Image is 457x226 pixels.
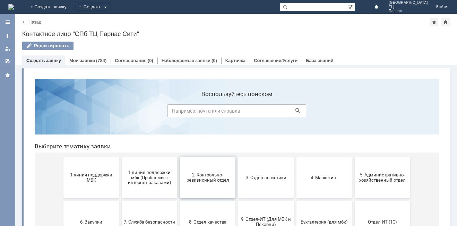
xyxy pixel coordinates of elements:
[211,143,262,154] span: 9. Отдел-ИТ (Для МБК и Пекарни)
[95,96,146,112] span: 1 линия поддержки мбк (Проблемы с интернет-заказами)
[430,18,438,26] div: Добавить в избранное
[348,3,355,10] span: Расширенный поиск
[269,101,321,106] span: 4. Маркетинг
[209,172,265,214] button: Франчайзинг
[115,58,147,63] a: Согласования
[306,58,333,63] a: База знаний
[8,4,14,10] a: Перейти на домашнюю страницу
[389,5,428,9] span: ТЦ
[95,190,146,195] span: Отдел-ИТ (Офис)
[269,146,321,151] span: Бухгалтерия (для мбк)
[153,146,204,151] span: 8. Отдел качества
[22,31,450,37] div: Контактное лицо "СПб ТЦ Парнас Сити"
[138,17,277,24] label: Воспользуйтесь поиском
[26,58,61,63] a: Создать заявку
[326,128,381,169] button: Отдел ИТ (1С)
[267,128,323,169] button: Бухгалтерия (для мбк)
[69,58,95,63] a: Мои заявки
[209,128,265,169] button: 9. Отдел-ИТ (Для МБК и Пекарни)
[328,185,379,200] span: [PERSON_NAME]. Услуги ИТ для МБК (оформляет L1)
[153,99,204,109] span: 2. Контрольно-ревизионный отдел
[269,188,321,198] span: Это соглашение не активно!
[2,55,13,67] a: Мои согласования
[328,99,379,109] span: 5. Административно-хозяйственный отдел
[153,190,204,195] span: Финансовый отдел
[138,31,277,44] input: Например, почта или справка
[162,58,210,63] a: Наблюдаемые заявки
[151,172,206,214] button: Финансовый отдел
[28,19,41,25] a: Назад
[6,69,410,76] header: Выберите тематику заявки
[34,83,90,125] button: 1 линия поддержки МБК
[34,172,90,214] button: Отдел-ИТ (Битрикс24 и CRM)
[148,58,153,63] div: (0)
[36,99,88,109] span: 1 линия поддержки МБК
[389,9,428,13] span: Парнас
[2,43,13,54] a: Мои заявки
[75,3,110,11] div: Создать
[93,83,148,125] button: 1 линия поддержки мбк (Проблемы с интернет-заказами)
[441,18,450,26] div: Сделать домашней страницей
[267,83,323,125] button: 4. Маркетинг
[36,146,88,151] span: 6. Закупки
[8,4,14,10] img: logo
[96,58,106,63] div: (784)
[211,190,262,195] span: Франчайзинг
[209,83,265,125] button: 3. Отдел логистики
[328,146,379,151] span: Отдел ИТ (1С)
[326,83,381,125] button: 5. Административно-хозяйственный отдел
[389,1,428,5] span: [GEOGRAPHIC_DATA]
[93,128,148,169] button: 7. Служба безопасности
[326,172,381,214] button: [PERSON_NAME]. Услуги ИТ для МБК (оформляет L1)
[93,172,148,214] button: Отдел-ИТ (Офис)
[151,128,206,169] button: 8. Отдел качества
[34,128,90,169] button: 6. Закупки
[225,58,245,63] a: Карточка
[211,101,262,106] span: 3. Отдел логистики
[212,58,217,63] div: (0)
[36,188,88,198] span: Отдел-ИТ (Битрикс24 и CRM)
[254,58,298,63] a: Соглашения/Услуги
[267,172,323,214] button: Это соглашение не активно!
[151,83,206,125] button: 2. Контрольно-ревизионный отдел
[95,146,146,151] span: 7. Служба безопасности
[2,31,13,42] a: Создать заявку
